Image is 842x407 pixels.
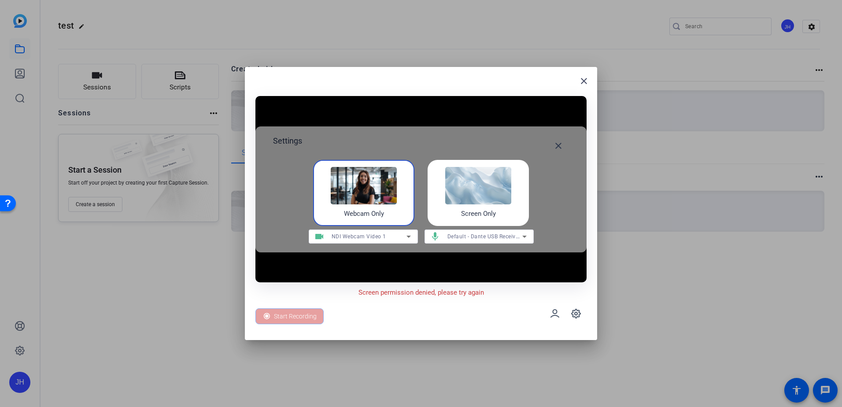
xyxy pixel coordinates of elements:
mat-icon: close [579,76,589,86]
mat-icon: videocam [309,231,330,242]
h4: Webcam Only [344,209,384,219]
h2: Settings [273,135,302,156]
h4: Screen Only [461,209,496,219]
span: Default - Dante USB Receive (Dante USB I/O Module) (3018:0102) [447,233,614,240]
img: self-record-webcam.png [331,167,397,204]
p: Screen permission denied, please try again [358,288,484,298]
span: NDI Webcam Video 1 [332,233,386,240]
mat-icon: mic [425,231,446,242]
img: self-record-screen.png [445,167,511,204]
mat-icon: close [553,141,564,151]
